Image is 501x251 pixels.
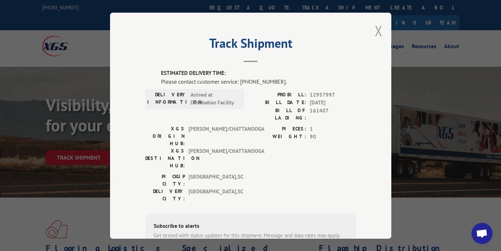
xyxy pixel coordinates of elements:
[161,69,356,77] label: ESTIMATED DELIVERY TIME:
[251,99,306,107] label: BILL DATE:
[251,107,306,121] label: BILL OF LADING:
[471,223,493,244] div: Open chat
[251,125,306,133] label: PIECES:
[161,77,356,85] div: Please contact customer service: [PHONE_NUMBER].
[145,147,185,169] label: XGS DESTINATION HUB:
[145,173,185,187] label: PICKUP CITY:
[310,107,356,121] span: 161407
[251,133,306,141] label: WEIGHT:
[154,231,348,247] div: Get texted with status updates for this shipment. Message and data rates may apply. Message frequ...
[188,187,236,202] span: [GEOGRAPHIC_DATA] , SC
[191,91,238,107] span: Arrived at Destination Facility
[147,91,187,107] label: DELIVERY INFORMATION:
[188,147,236,169] span: [PERSON_NAME]/CHATTANOOGA
[310,99,356,107] span: [DATE]
[154,221,348,231] div: Subscribe to alerts
[310,133,356,141] span: 90
[188,173,236,187] span: [GEOGRAPHIC_DATA] , SC
[188,125,236,147] span: [PERSON_NAME]/CHATTANOOGA
[145,187,185,202] label: DELIVERY CITY:
[310,125,356,133] span: 1
[251,91,306,99] label: PROBILL:
[145,38,356,52] h2: Track Shipment
[375,21,383,40] button: Close modal
[145,125,185,147] label: XGS ORIGIN HUB:
[310,91,356,99] span: 12957997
